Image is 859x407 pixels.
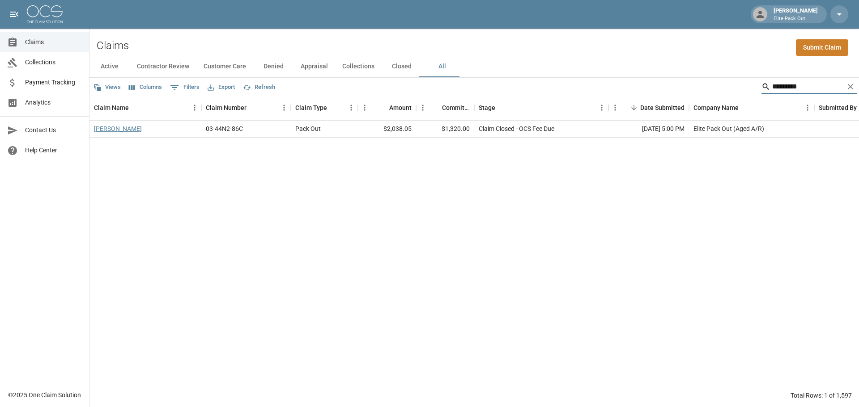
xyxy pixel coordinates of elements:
span: Claims [25,38,82,47]
img: ocs-logo-white-transparent.png [27,5,63,23]
button: Menu [608,101,622,114]
button: Refresh [241,80,277,94]
div: Company Name [689,95,814,120]
div: Committed Amount [416,95,474,120]
div: Search [761,80,857,96]
div: 03-44N2-86C [206,124,243,133]
button: Closed [382,56,422,77]
button: Sort [247,101,259,114]
div: [DATE] 5:00 PM [608,121,689,138]
button: Menu [188,101,201,114]
button: Denied [253,56,293,77]
span: Contact Us [25,126,82,135]
div: © 2025 One Claim Solution [8,390,81,399]
button: Menu [595,101,608,114]
button: Clear [844,80,857,93]
div: Amount [358,95,416,120]
div: Claim Name [89,95,201,120]
div: Submitted By [819,95,857,120]
div: Pack Out [295,124,321,133]
span: Payment Tracking [25,78,82,87]
button: Contractor Review [130,56,196,77]
button: Menu [344,101,358,114]
div: $1,320.00 [416,121,474,138]
button: Sort [495,101,508,114]
div: Stage [479,95,495,120]
span: Help Center [25,146,82,155]
button: Appraisal [293,56,335,77]
div: $2,038.05 [358,121,416,138]
span: Collections [25,58,82,67]
div: Committed Amount [442,95,470,120]
button: Customer Care [196,56,253,77]
div: Date Submitted [608,95,689,120]
button: Export [205,80,237,94]
button: Show filters [168,80,202,95]
button: Select columns [127,80,164,94]
button: open drawer [5,5,23,23]
div: Amount [389,95,412,120]
div: Claim Type [295,95,327,120]
button: Menu [416,101,429,114]
div: [PERSON_NAME] [770,6,821,22]
div: Claim Number [206,95,247,120]
a: [PERSON_NAME] [94,124,142,133]
button: Sort [377,101,389,114]
button: Views [91,80,123,94]
button: Menu [277,101,291,114]
button: Menu [358,101,371,114]
button: Menu [801,101,814,114]
button: Active [89,56,130,77]
button: Sort [628,101,640,114]
div: Company Name [693,95,739,120]
span: Analytics [25,98,82,107]
button: All [422,56,462,77]
h2: Claims [97,39,129,52]
div: Date Submitted [640,95,685,120]
div: dynamic tabs [89,56,859,77]
a: Submit Claim [796,39,848,56]
button: Sort [327,101,340,114]
button: Sort [129,101,141,114]
button: Sort [739,101,751,114]
p: Elite Pack Out [774,15,818,23]
button: Sort [429,101,442,114]
button: Collections [335,56,382,77]
div: Claim Number [201,95,291,120]
div: Stage [474,95,608,120]
div: Elite Pack Out (Aged A/R) [693,124,764,133]
div: Total Rows: 1 of 1,597 [791,391,852,400]
div: Claim Closed - OCS Fee Due [479,124,554,133]
div: Claim Name [94,95,129,120]
div: Claim Type [291,95,358,120]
